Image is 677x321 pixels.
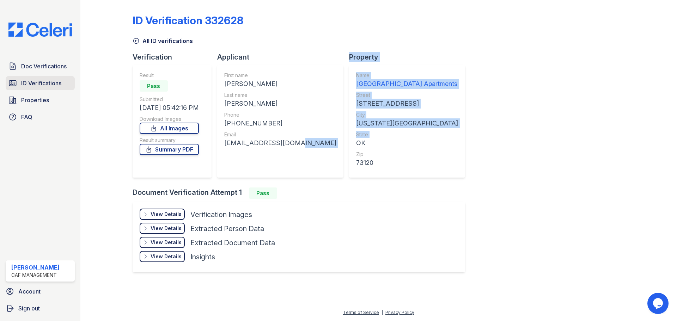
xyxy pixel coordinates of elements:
div: Email [224,131,336,138]
div: View Details [151,211,182,218]
span: Sign out [18,304,40,313]
div: Verification Images [190,210,252,220]
span: Properties [21,96,49,104]
div: Name [356,72,458,79]
a: Account [3,284,78,298]
img: CE_Logo_Blue-a8612792a0a2168367f1c8372b55b34899dd931a85d93a1a3d3e32e68fde9ad4.png [3,23,78,37]
a: FAQ [6,110,75,124]
div: Pass [249,187,277,199]
span: FAQ [21,113,32,121]
div: [PERSON_NAME] [224,79,336,89]
div: Pass [140,80,168,92]
div: Zip [356,151,458,158]
div: [STREET_ADDRESS] [356,99,458,109]
a: Name [GEOGRAPHIC_DATA] Apartments [356,72,458,89]
div: View Details [151,225,182,232]
div: Property [349,52,471,62]
div: Download Images [140,116,199,123]
div: State [356,131,458,138]
div: | [382,310,383,315]
a: Terms of Service [343,310,379,315]
div: Document Verification Attempt 1 [133,187,471,199]
div: Applicant [217,52,349,62]
a: ID Verifications [6,76,75,90]
div: View Details [151,253,182,260]
div: Result summary [140,137,199,144]
iframe: chat widget [647,293,670,314]
div: Insights [190,252,215,262]
div: 73120 [356,158,458,168]
div: Extracted Person Data [190,224,264,234]
a: Doc Verifications [6,59,75,73]
span: Account [18,287,41,296]
div: [GEOGRAPHIC_DATA] Apartments [356,79,458,89]
div: Phone [224,111,336,118]
div: ID Verification 332628 [133,14,243,27]
div: Last name [224,92,336,99]
div: Extracted Document Data [190,238,275,248]
span: Doc Verifications [21,62,67,70]
div: [US_STATE][GEOGRAPHIC_DATA] [356,118,458,128]
a: All Images [140,123,199,134]
div: Street [356,92,458,99]
span: ID Verifications [21,79,61,87]
div: Result [140,72,199,79]
div: [PERSON_NAME] [11,263,60,272]
a: Sign out [3,301,78,315]
a: Privacy Policy [385,310,414,315]
a: Properties [6,93,75,107]
div: First name [224,72,336,79]
div: Verification [133,52,217,62]
div: [PERSON_NAME] [224,99,336,109]
div: City [356,111,458,118]
div: [DATE] 05:42:16 PM [140,103,199,113]
div: View Details [151,239,182,246]
a: Summary PDF [140,144,199,155]
div: [EMAIL_ADDRESS][DOMAIN_NAME] [224,138,336,148]
div: Submitted [140,96,199,103]
div: [PHONE_NUMBER] [224,118,336,128]
a: All ID verifications [133,37,193,45]
div: OK [356,138,458,148]
div: CAF Management [11,272,60,279]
